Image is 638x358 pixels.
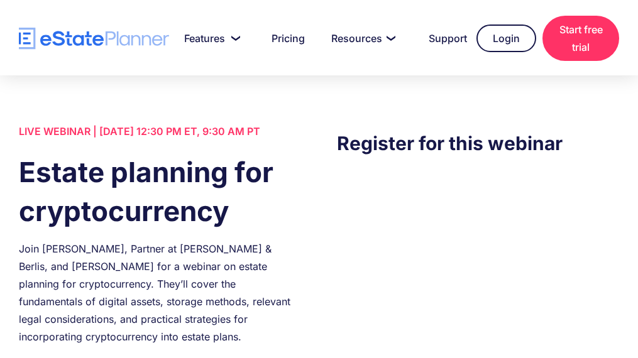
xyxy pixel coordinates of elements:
[19,240,301,345] div: Join [PERSON_NAME], Partner at [PERSON_NAME] & Berlis, and [PERSON_NAME] for a webinar on estate ...
[316,26,407,51] a: Resources
[256,26,310,51] a: Pricing
[19,28,169,50] a: home
[19,122,301,140] div: LIVE WEBINAR | [DATE] 12:30 PM ET, 9:30 AM PT
[414,26,470,51] a: Support
[337,129,619,158] h3: Register for this webinar
[476,24,536,52] a: Login
[169,26,250,51] a: Features
[542,16,619,61] a: Start free trial
[19,153,301,231] h1: Estate planning for cryptocurrency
